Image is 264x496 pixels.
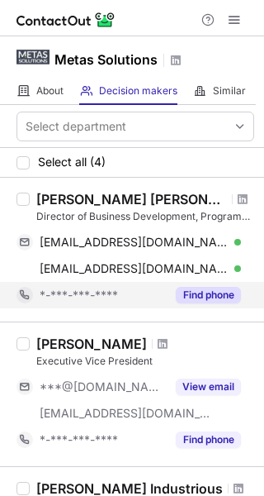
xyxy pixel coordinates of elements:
div: Select department [26,118,126,135]
div: [PERSON_NAME] [PERSON_NAME] [36,191,227,207]
span: About [36,84,64,98]
span: ***@[DOMAIN_NAME] [40,379,166,394]
span: Decision makers [99,84,177,98]
span: Select all (4) [38,155,106,169]
span: [EMAIL_ADDRESS][DOMAIN_NAME] [40,261,229,276]
button: Reveal Button [176,432,241,448]
img: ContactOut v5.3.10 [16,10,115,30]
span: [EMAIL_ADDRESS][DOMAIN_NAME] [40,235,229,250]
button: Reveal Button [176,287,241,303]
span: [EMAIL_ADDRESS][DOMAIN_NAME] [40,406,211,421]
div: Director of Business Development, Program Delivery and Customer Success [36,209,254,224]
div: Executive Vice President [36,354,254,369]
img: edc0a1e0d7d367df6df95714fafebd92 [16,41,49,74]
span: Similar [213,84,246,98]
button: Reveal Button [176,379,241,395]
h1: Metas Solutions [54,50,158,69]
div: [PERSON_NAME] [36,336,147,352]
